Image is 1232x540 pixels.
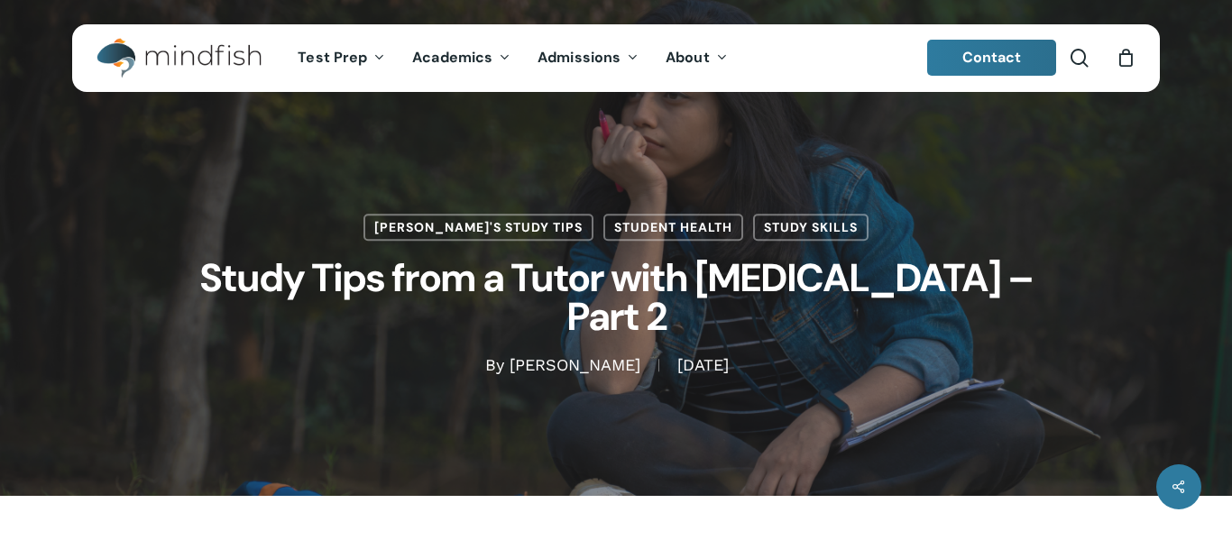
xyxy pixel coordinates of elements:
[284,24,740,92] nav: Main Menu
[753,214,869,241] a: Study Skills
[603,214,743,241] a: Student Health
[412,48,492,67] span: Academics
[284,50,399,66] a: Test Prep
[652,50,741,66] a: About
[658,360,747,372] span: [DATE]
[510,356,640,375] a: [PERSON_NAME]
[666,48,710,67] span: About
[485,360,504,372] span: By
[72,24,1160,92] header: Main Menu
[524,50,652,66] a: Admissions
[363,214,593,241] a: [PERSON_NAME]'s Study Tips
[298,48,367,67] span: Test Prep
[538,48,621,67] span: Admissions
[1116,48,1135,68] a: Cart
[165,241,1067,354] h1: Study Tips from a Tutor with [MEDICAL_DATA] – Part 2
[399,50,524,66] a: Academics
[962,48,1022,67] span: Contact
[927,40,1057,76] a: Contact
